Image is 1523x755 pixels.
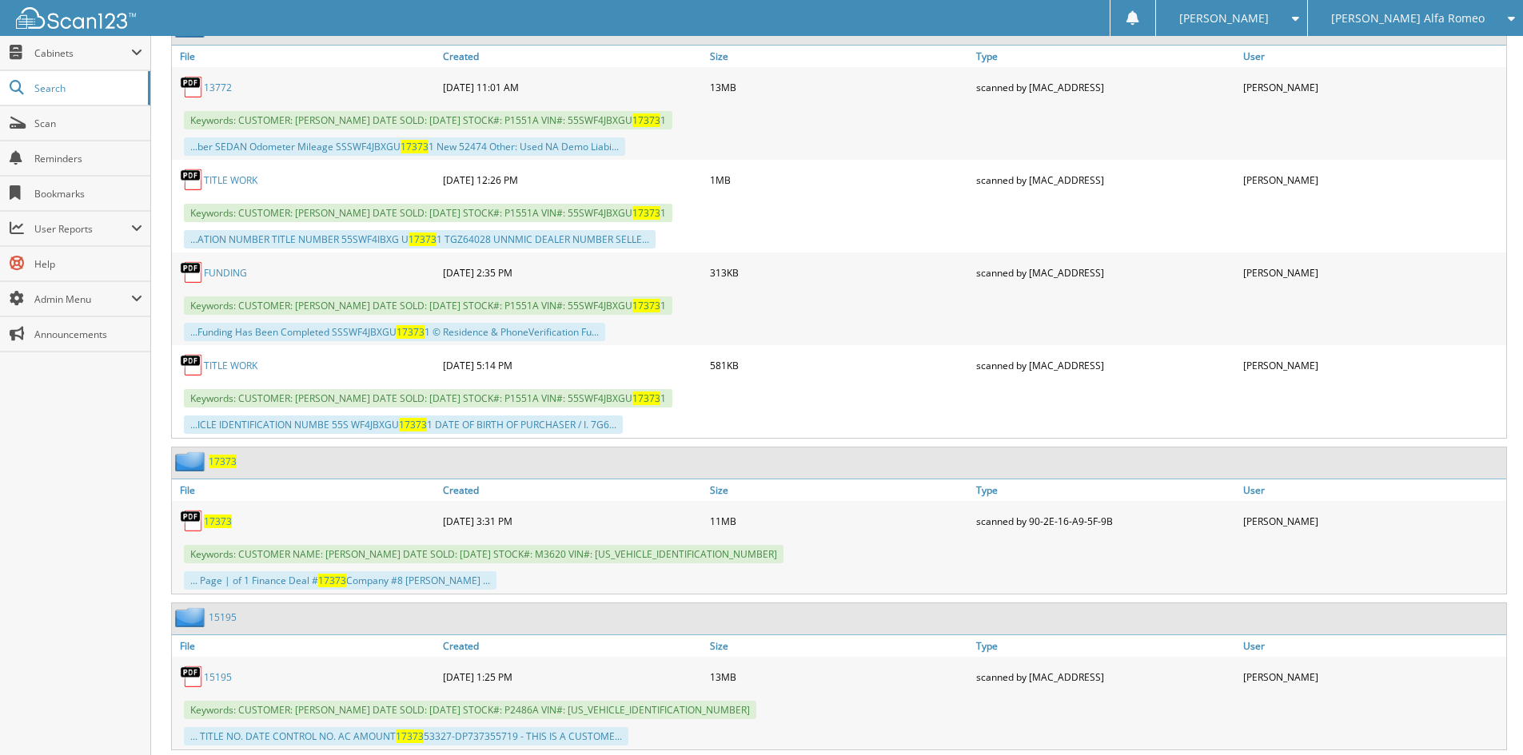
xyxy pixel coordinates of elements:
[184,111,672,129] span: Keywords: CUSTOMER: [PERSON_NAME] DATE SOLD: [DATE] STOCK#: P1551A VIN#: 55SWF4JBXGU 1
[204,173,257,187] a: TITLE WORK
[16,7,136,29] img: scan123-logo-white.svg
[34,46,131,60] span: Cabinets
[184,727,628,745] div: ... TITLE NO. DATE CONTROL NO. AC AMOUNT 53327-DP737355719 - THIS IS A CUSTOME...
[396,729,424,743] span: 17373
[180,75,204,99] img: PDF.png
[706,349,973,381] div: 581KB
[34,81,140,95] span: Search
[184,323,605,341] div: ...Funding Has Been Completed SSSWF4JBXGU 1 © Residence & PhoneVerification Fu...
[439,505,706,537] div: [DATE] 3:31 PM
[439,71,706,103] div: [DATE] 11:01 AM
[204,81,232,94] a: 13772
[706,71,973,103] div: 13MB
[1239,349,1506,381] div: [PERSON_NAME]
[632,391,660,405] span: 17373
[1179,14,1269,23] span: [PERSON_NAME]
[34,117,142,130] span: Scan
[706,505,973,537] div: 11MB
[180,353,204,377] img: PDF.png
[972,46,1239,67] a: Type
[172,479,439,501] a: File
[175,607,209,627] img: folder2.png
[972,661,1239,693] div: scanned by [MAC_ADDRESS]
[439,661,706,693] div: [DATE] 1:25 PM
[209,610,237,624] a: 15195
[409,232,437,246] span: 17373
[1239,164,1506,196] div: [PERSON_NAME]
[1331,14,1485,23] span: [PERSON_NAME] Alfa Romeo
[175,451,209,471] img: folder2.png
[632,113,660,127] span: 17373
[972,71,1239,103] div: scanned by [MAC_ADDRESS]
[706,479,973,501] a: Size
[1443,678,1523,755] iframe: Chat Widget
[1239,505,1506,537] div: [PERSON_NAME]
[184,389,672,407] span: Keywords: CUSTOMER: [PERSON_NAME] DATE SOLD: [DATE] STOCK#: P1551A VIN#: 55SWF4JBXGU 1
[1239,46,1506,67] a: User
[184,296,672,315] span: Keywords: CUSTOMER: [PERSON_NAME] DATE SOLD: [DATE] STOCK#: P1551A VIN#: 55SWF4JBXGU 1
[1239,256,1506,288] div: [PERSON_NAME]
[34,328,142,341] span: Announcements
[972,505,1239,537] div: scanned by 90-2E-16-A9-5F-9B
[209,455,237,468] a: 17373
[204,359,257,372] a: TITLE WORK
[439,479,706,501] a: Created
[706,661,973,693] div: 13MB
[184,137,625,156] div: ...ber SEDAN Odometer Mileage SSSWF4JBXGU 1 New 52474 Other: Used NA Demo Liabi...
[204,266,247,280] a: FUNDING
[972,164,1239,196] div: scanned by [MAC_ADDRESS]
[706,46,973,67] a: Size
[184,230,656,248] div: ...ATION NUMBER TITLE NUMBER 55SWF4IBXG U 1 TGZ64028 UNNMIC DEALER NUMBER SELLE...
[180,168,204,192] img: PDF.png
[439,46,706,67] a: Created
[439,256,706,288] div: [DATE] 2:35 PM
[706,164,973,196] div: 1MB
[399,418,427,431] span: 17373
[172,46,439,67] a: File
[34,222,131,236] span: User Reports
[172,635,439,657] a: File
[1239,635,1506,657] a: User
[184,571,496,590] div: ... Page | of 1 Finance Deal # Company #8 [PERSON_NAME] ...
[1239,661,1506,693] div: [PERSON_NAME]
[184,545,783,563] span: Keywords: CUSTOMER NAME: [PERSON_NAME] DATE SOLD: [DATE] STOCK#: M3620 VIN#: [US_VEHICLE_IDENTIFI...
[706,256,973,288] div: 313KB
[204,515,232,528] a: 17373
[34,292,131,306] span: Admin Menu
[1239,479,1506,501] a: User
[439,349,706,381] div: [DATE] 5:14 PM
[439,164,706,196] div: [DATE] 12:26 PM
[184,415,623,434] div: ...ICLE IDENTIFICATION NUMBE 55S WF4JBXGU 1 DATE OF BIRTH OF PURCHASER / I. 7G6...
[34,152,142,165] span: Reminders
[1239,71,1506,103] div: [PERSON_NAME]
[706,635,973,657] a: Size
[439,635,706,657] a: Created
[972,479,1239,501] a: Type
[632,206,660,220] span: 17373
[972,635,1239,657] a: Type
[180,509,204,533] img: PDF.png
[34,187,142,201] span: Bookmarks
[34,257,142,271] span: Help
[184,701,756,719] span: Keywords: CUSTOMER: [PERSON_NAME] DATE SOLD: [DATE] STOCK#: P2486A VIN#: [US_VEHICLE_IDENTIFICATI...
[204,670,232,684] a: 15195
[397,325,425,339] span: 17373
[184,204,672,222] span: Keywords: CUSTOMER: [PERSON_NAME] DATE SOLD: [DATE] STOCK#: P1551A VIN#: 55SWF4JBXGU 1
[180,260,204,284] img: PDF.png
[632,299,660,312] span: 17373
[318,574,346,587] span: 17373
[972,349,1239,381] div: scanned by [MAC_ADDRESS]
[401,140,429,153] span: 17373
[180,665,204,689] img: PDF.png
[972,256,1239,288] div: scanned by [MAC_ADDRESS]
